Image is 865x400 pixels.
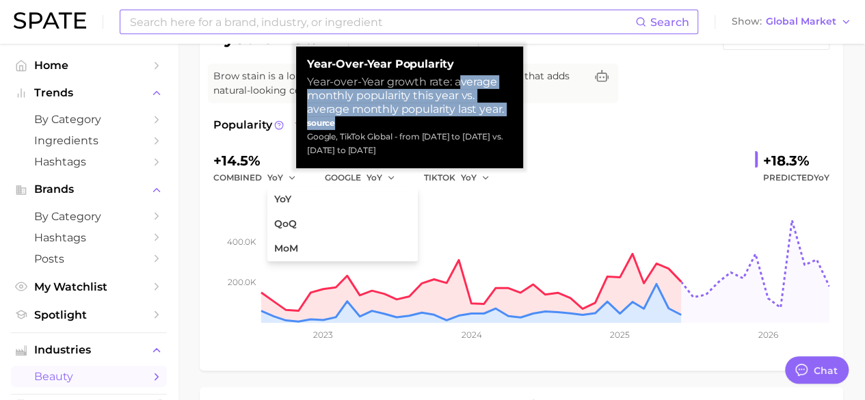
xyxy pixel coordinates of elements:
[424,170,499,186] div: TIKTOK
[34,113,144,126] span: by Category
[213,170,306,186] div: combined
[34,87,144,99] span: Trends
[11,304,167,325] a: Spotlight
[274,243,298,254] span: MoM
[267,172,283,183] span: YoY
[11,130,167,151] a: Ingredients
[267,187,418,261] ul: YoY
[307,75,512,116] div: Year-over-Year growth rate: average monthly popularity this year vs. average monthly popularity l...
[34,370,144,383] span: beauty
[34,210,144,223] span: by Category
[11,206,167,227] a: by Category
[213,69,585,98] span: Brow stain is a long-lasting and smudge-proof eyebrow product that adds natural-looking color to ...
[295,117,373,133] span: falling star
[11,340,167,360] button: Industries
[461,172,477,183] span: YoY
[766,18,836,25] span: Global Market
[213,30,337,46] h1: eyebrow stain
[728,13,855,31] button: ShowGlobal Market
[11,151,167,172] a: Hashtags
[34,231,144,244] span: Hashtags
[11,83,167,103] button: Trends
[274,194,291,205] span: YoY
[650,16,689,29] span: Search
[295,120,306,131] img: falling star
[461,330,481,340] tspan: 2024
[11,227,167,248] a: Hashtags
[34,134,144,147] span: Ingredients
[11,179,167,200] button: Brands
[732,18,762,25] span: Show
[34,155,144,168] span: Hashtags
[11,248,167,269] a: Posts
[11,109,167,130] a: by Category
[129,10,635,34] input: Search here for a brand, industry, or ingredient
[610,330,630,340] tspan: 2025
[34,59,144,72] span: Home
[461,170,490,186] button: YoY
[763,170,829,186] span: Predicted
[267,170,297,186] button: YoY
[325,170,405,186] div: GOOGLE
[11,366,167,387] a: beauty
[34,252,144,265] span: Posts
[307,57,512,71] strong: Year-over-Year Popularity
[34,308,144,321] span: Spotlight
[14,12,86,29] img: SPATE
[34,280,144,293] span: My Watchlist
[307,118,335,128] strong: source
[213,117,272,133] span: Popularity
[11,55,167,76] a: Home
[367,172,382,183] span: YoY
[313,330,333,340] tspan: 2023
[274,218,297,230] span: QoQ
[34,183,144,196] span: Brands
[307,130,512,157] div: Google, TikTok Global - from [DATE] to [DATE] vs. [DATE] to [DATE]
[34,344,144,356] span: Industries
[11,276,167,297] a: My Watchlist
[763,150,829,172] div: +18.3%
[814,172,829,183] span: YoY
[213,150,306,172] div: +14.5%
[758,330,778,340] tspan: 2026
[367,170,396,186] button: YoY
